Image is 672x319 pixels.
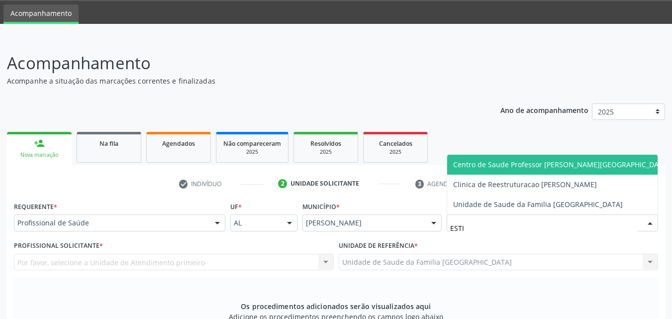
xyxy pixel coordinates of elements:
label: Profissional Solicitante [14,238,103,254]
span: [PERSON_NAME] [306,218,421,228]
span: AL [234,218,277,228]
span: Unidade de Saude da Familia [GEOGRAPHIC_DATA] [453,200,623,209]
a: Acompanhamento [3,4,79,24]
span: Não compareceram [223,139,281,148]
label: UF [230,199,242,214]
input: Unidade de atendimento [450,218,638,238]
span: Profissional de Saúde [17,218,205,228]
div: 2025 [301,148,351,156]
span: Clinica de Reestruturacao [PERSON_NAME] [453,180,597,189]
div: 2 [278,179,287,188]
p: Acompanhe a situação das marcações correntes e finalizadas [7,76,468,86]
label: Unidade de referência [339,238,418,254]
div: Nova marcação [14,151,65,159]
label: Município [302,199,340,214]
div: 2025 [371,148,420,156]
p: Acompanhamento [7,51,468,76]
span: Na fila [99,139,118,148]
span: Centro de Saude Professor [PERSON_NAME][GEOGRAPHIC_DATA] [453,160,670,169]
label: Requerente [14,199,57,214]
p: Ano de acompanhamento [500,104,588,116]
div: 2025 [223,148,281,156]
div: person_add [34,138,45,149]
span: Cancelados [379,139,412,148]
span: Agendados [162,139,195,148]
span: Resolvidos [310,139,341,148]
div: Unidade solicitante [290,179,359,188]
span: Os procedimentos adicionados serão visualizados aqui [241,301,431,312]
